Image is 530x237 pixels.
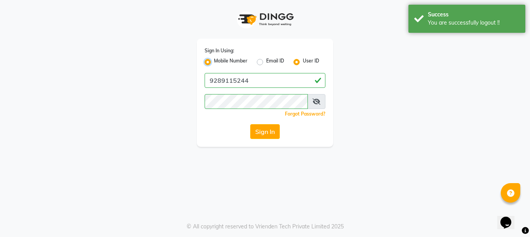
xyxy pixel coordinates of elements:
[250,124,280,139] button: Sign In
[285,111,325,117] a: Forgot Password?
[428,11,519,19] div: Success
[497,206,522,229] iframe: chat widget
[303,57,319,67] label: User ID
[428,19,519,27] div: You are successfully logout !!
[214,57,247,67] label: Mobile Number
[205,47,234,54] label: Sign In Using:
[205,73,325,88] input: Username
[266,57,284,67] label: Email ID
[205,94,308,109] input: Username
[234,8,296,31] img: logo1.svg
